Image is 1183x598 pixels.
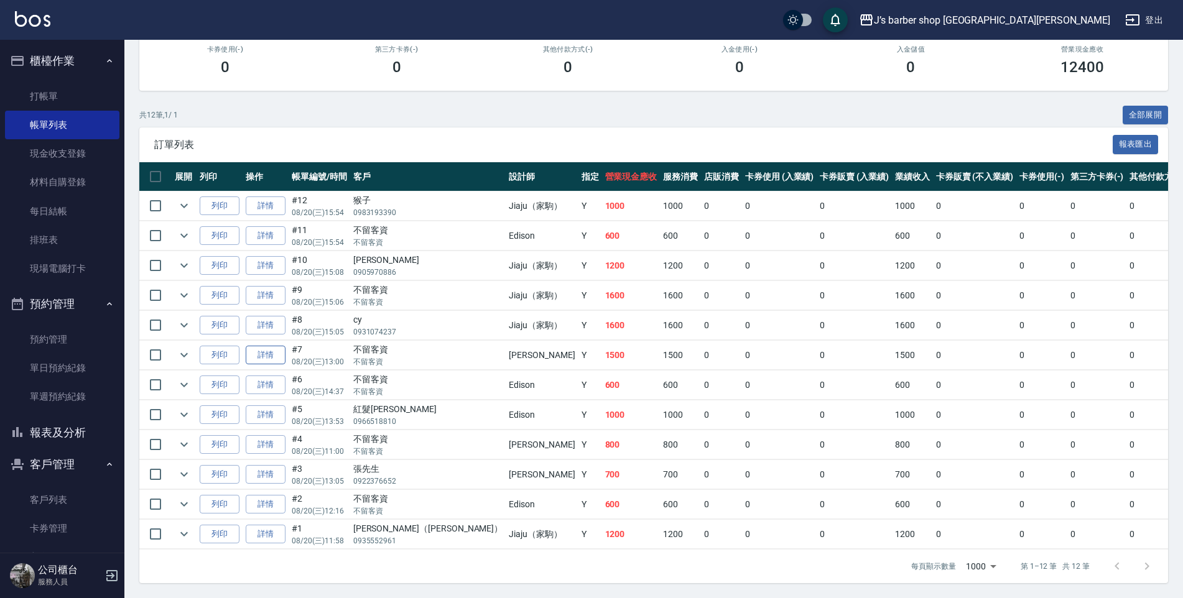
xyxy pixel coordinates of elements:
[1067,490,1127,519] td: 0
[701,221,742,251] td: 0
[701,281,742,310] td: 0
[506,370,578,400] td: Edison
[892,221,933,251] td: 600
[742,162,817,191] th: 卡券使用 (入業績)
[289,490,350,519] td: #2
[742,221,817,251] td: 0
[660,162,701,191] th: 服務消費
[817,400,892,430] td: 0
[1016,311,1067,340] td: 0
[817,370,892,400] td: 0
[506,490,578,519] td: Edison
[1016,281,1067,310] td: 0
[246,525,285,544] a: 詳情
[353,403,503,416] div: 紅髮[PERSON_NAME]
[933,430,1016,459] td: 0
[1060,58,1104,76] h3: 12400
[578,460,602,489] td: Y
[353,416,503,427] p: 0966518810
[701,191,742,221] td: 0
[701,400,742,430] td: 0
[578,430,602,459] td: Y
[933,162,1016,191] th: 卡券販賣 (不入業績)
[200,196,239,216] button: 列印
[5,485,119,514] a: 客戶列表
[5,168,119,196] a: 材料自購登錄
[660,191,701,221] td: 1000
[817,191,892,221] td: 0
[906,58,915,76] h3: 0
[1016,430,1067,459] td: 0
[1113,138,1159,150] a: 報表匯出
[892,490,933,519] td: 600
[506,162,578,191] th: 設計師
[200,286,239,305] button: 列印
[701,341,742,370] td: 0
[817,460,892,489] td: 0
[289,221,350,251] td: #11
[353,505,503,517] p: 不留客資
[817,221,892,251] td: 0
[578,520,602,549] td: Y
[506,251,578,280] td: Jiaju（家駒）
[292,446,347,457] p: 08/20 (三) 11:00
[817,430,892,459] td: 0
[701,311,742,340] td: 0
[175,375,193,394] button: expand row
[1067,370,1127,400] td: 0
[506,311,578,340] td: Jiaju（家駒）
[660,251,701,280] td: 1200
[817,520,892,549] td: 0
[602,311,661,340] td: 1600
[10,563,35,588] img: Person
[353,386,503,397] p: 不留客資
[933,311,1016,340] td: 0
[660,460,701,489] td: 700
[353,297,503,308] p: 不留客資
[246,286,285,305] a: 詳情
[246,346,285,365] a: 詳情
[292,207,347,218] p: 08/20 (三) 15:54
[497,45,639,53] h2: 其他付款方式(-)
[817,162,892,191] th: 卡券販賣 (入業績)
[392,58,401,76] h3: 0
[817,281,892,310] td: 0
[292,476,347,487] p: 08/20 (三) 13:05
[5,45,119,77] button: 櫃檯作業
[840,45,982,53] h2: 入金儲值
[353,446,503,457] p: 不留客資
[289,370,350,400] td: #6
[817,490,892,519] td: 0
[292,297,347,308] p: 08/20 (三) 15:06
[353,492,503,505] div: 不留客資
[701,370,742,400] td: 0
[742,191,817,221] td: 0
[5,514,119,543] a: 卡券管理
[742,460,817,489] td: 0
[353,476,503,487] p: 0922376652
[933,460,1016,489] td: 0
[200,256,239,275] button: 列印
[246,495,285,514] a: 詳情
[742,311,817,340] td: 0
[701,460,742,489] td: 0
[289,341,350,370] td: #7
[292,237,347,248] p: 08/20 (三) 15:54
[933,341,1016,370] td: 0
[246,435,285,454] a: 詳情
[353,224,503,237] div: 不留客資
[246,405,285,425] a: 詳情
[892,400,933,430] td: 1000
[5,382,119,411] a: 單週預約紀錄
[200,316,239,335] button: 列印
[602,251,661,280] td: 1200
[1113,135,1159,154] button: 報表匯出
[1067,162,1127,191] th: 第三方卡券(-)
[578,341,602,370] td: Y
[602,191,661,221] td: 1000
[892,162,933,191] th: 業績收入
[660,400,701,430] td: 1000
[933,221,1016,251] td: 0
[38,564,101,576] h5: 公司櫃台
[742,490,817,519] td: 0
